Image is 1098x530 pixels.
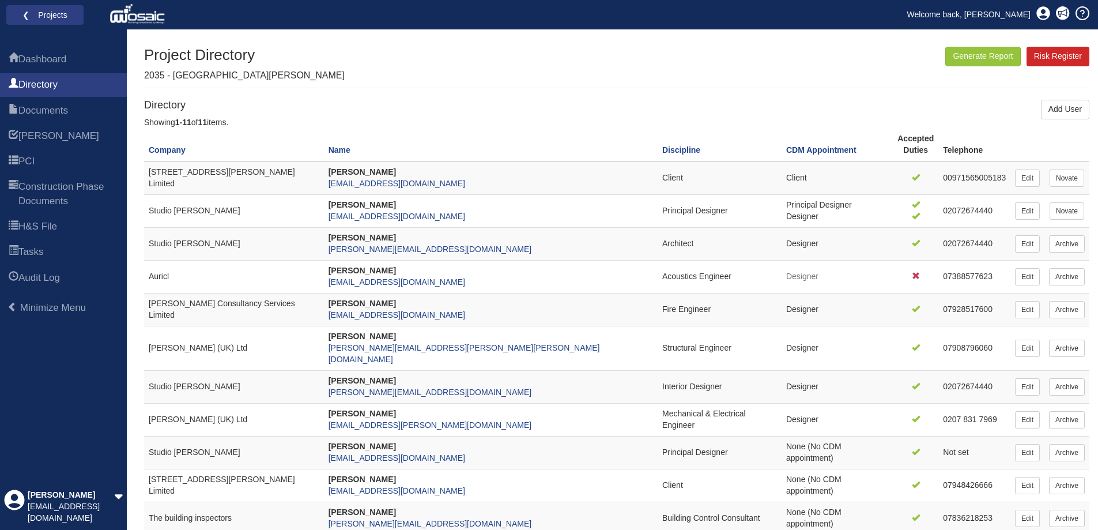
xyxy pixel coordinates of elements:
span: Structural Engineer [662,343,731,352]
a: Welcome back, [PERSON_NAME] [899,6,1039,23]
div: Showing of items. [144,117,1089,129]
span: H&S File [18,220,57,234]
th: Telephone [938,129,1010,161]
a: Risk Register [1027,47,1089,66]
a: Edit [1015,510,1040,527]
a: [EMAIL_ADDRESS][DOMAIN_NAME] [329,310,465,319]
td: [PERSON_NAME] Consultancy Services Limited [144,294,324,326]
strong: [PERSON_NAME] [329,299,396,308]
td: 02072674440 [938,228,1010,261]
span: Directory [18,78,58,92]
a: Edit [1015,170,1040,187]
img: logo_white.png [110,3,168,26]
span: Designer [786,239,818,248]
td: 07388577623 [938,261,1010,294]
strong: [PERSON_NAME] [329,442,396,451]
a: Edit [1015,340,1040,357]
span: Tasks [18,245,43,259]
td: Studio [PERSON_NAME] [144,228,324,261]
a: Edit [1015,477,1040,494]
h1: Project Directory [144,47,345,63]
span: Audit Log [9,272,18,285]
a: CDM Appointment [786,145,856,155]
a: Archive [1049,268,1085,285]
td: Studio [PERSON_NAME] [144,436,324,469]
a: [EMAIL_ADDRESS][PERSON_NAME][DOMAIN_NAME] [329,420,531,430]
span: HARI [9,130,18,144]
a: Edit [1015,268,1040,285]
span: H&S File [9,220,18,234]
a: [EMAIL_ADDRESS][DOMAIN_NAME] [329,486,465,495]
strong: [PERSON_NAME] [329,508,396,517]
a: [EMAIL_ADDRESS][DOMAIN_NAME] [329,179,465,188]
td: [STREET_ADDRESS][PERSON_NAME] Limited [144,469,324,502]
a: [PERSON_NAME][EMAIL_ADDRESS][PERSON_NAME][PERSON_NAME][DOMAIN_NAME] [329,343,600,364]
span: Acoustics Engineer [662,272,731,281]
b: 11 [198,118,207,127]
a: [PERSON_NAME][EMAIL_ADDRESS][DOMAIN_NAME] [329,388,531,397]
a: [PERSON_NAME][EMAIL_ADDRESS][DOMAIN_NAME] [329,245,531,254]
span: Construction Phase Documents [9,181,18,209]
span: Directory [9,78,18,92]
strong: [PERSON_NAME] [329,266,396,275]
span: Dashboard [9,53,18,67]
td: [STREET_ADDRESS][PERSON_NAME] Limited [144,161,324,194]
a: Archive [1049,378,1085,396]
a: Novate [1050,202,1084,220]
span: HARI [18,129,99,143]
b: 1-11 [175,118,191,127]
span: None (No CDM appointment) [786,475,842,495]
span: Client [786,173,807,182]
span: Designer [786,382,818,391]
td: Auricl [144,261,324,294]
td: Studio [PERSON_NAME] [144,195,324,228]
span: Principal Designer [786,200,852,209]
a: Archive [1049,444,1085,461]
a: Add User [1041,100,1089,119]
td: 07948426666 [938,469,1010,502]
span: Designer [786,272,818,281]
span: Designer [786,212,818,221]
a: [EMAIL_ADDRESS][DOMAIN_NAME] [329,453,465,463]
a: Edit [1015,235,1040,253]
span: Interior Designer [662,382,722,391]
strong: [PERSON_NAME] [329,167,396,176]
td: Studio [PERSON_NAME] [144,370,324,403]
a: Discipline [662,145,700,155]
a: Novate [1050,170,1084,187]
td: [PERSON_NAME] (UK) Ltd [144,403,324,436]
a: Edit [1015,378,1040,396]
td: 02072674440 [938,370,1010,403]
td: [PERSON_NAME] (UK) Ltd [144,326,324,371]
span: Designer [786,415,818,424]
a: [EMAIL_ADDRESS][DOMAIN_NAME] [329,212,465,221]
span: Tasks [9,246,18,260]
strong: [PERSON_NAME] [329,332,396,341]
span: Client [662,173,683,182]
span: Fire Engineer [662,305,711,314]
td: 07928517600 [938,294,1010,326]
span: Designer [786,343,818,352]
a: Archive [1049,235,1085,253]
span: Designer [786,305,818,314]
p: 2035 - [GEOGRAPHIC_DATA][PERSON_NAME] [144,69,345,82]
span: None (No CDM appointment) [786,508,842,528]
span: Audit Log [18,271,60,285]
a: Archive [1049,301,1085,318]
span: Building Control Consultant [662,513,760,523]
span: Client [662,480,683,490]
a: Archive [1049,477,1085,494]
span: Mechanical & Electrical Engineer [662,409,746,430]
strong: [PERSON_NAME] [329,475,396,484]
span: Principal Designer [662,206,728,215]
span: Principal Designer [662,448,728,457]
span: Minimize Menu [20,302,86,313]
a: ❮ Projects [14,7,76,22]
span: Dashboard [18,52,66,66]
td: 02072674440 [938,195,1010,228]
a: Edit [1015,411,1040,428]
span: Documents [9,104,18,118]
span: PCI [18,155,35,168]
td: 0207 831 7969 [938,403,1010,436]
div: Profile [4,490,25,524]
